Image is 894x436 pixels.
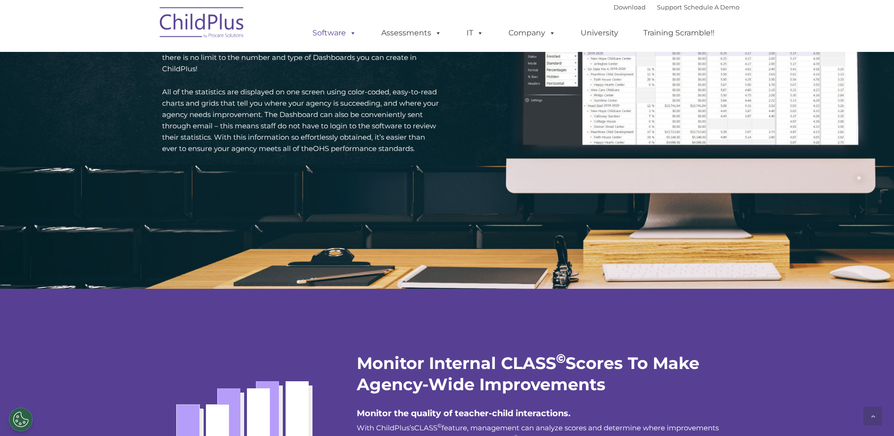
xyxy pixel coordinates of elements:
a: Support [657,3,682,11]
font: | [614,3,739,11]
a: Software [303,24,366,42]
a: OHS performance standards [313,144,413,153]
span: Monitor the quality of teacher-child interactions. [357,408,571,419]
span: All of the statistics are displayed on one screen using color-coded, easy-to-read charts and grid... [162,87,439,153]
a: Assessments [372,24,451,42]
a: Download [614,3,646,11]
a: Training Scramble!! [634,24,724,42]
a: IT [457,24,493,42]
sup: © [556,351,566,366]
a: Company [499,24,565,42]
a: CLASS [414,423,437,432]
strong: Monitor Internal CLASS [357,353,556,373]
a: Schedule A Demo [684,3,739,11]
button: Cookies Settings [9,408,33,431]
sup: © [437,422,442,429]
img: ChildPlus by Procare Solutions [155,0,249,48]
a: University [571,24,628,42]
